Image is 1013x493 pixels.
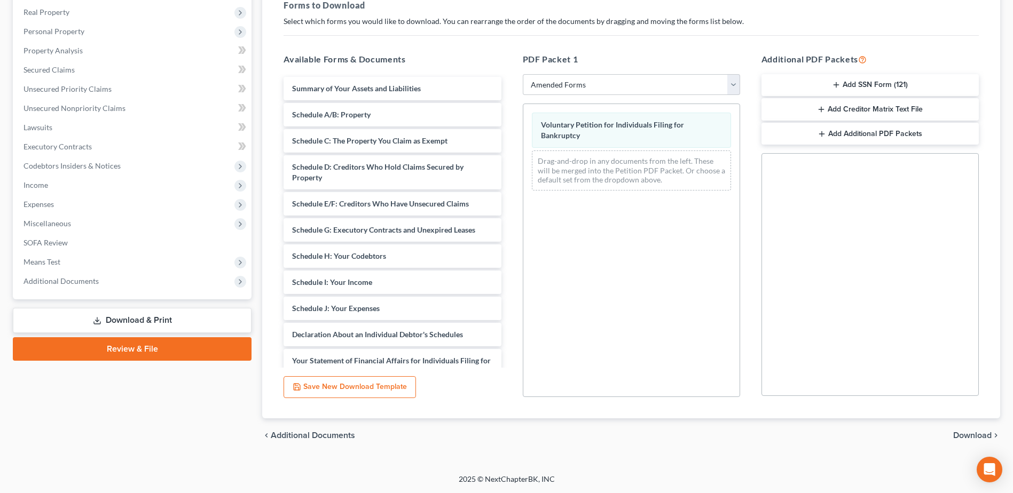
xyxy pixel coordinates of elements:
[292,330,463,339] span: Declaration About an Individual Debtor's Schedules
[284,376,416,399] button: Save New Download Template
[23,142,92,151] span: Executory Contracts
[15,41,252,60] a: Property Analysis
[15,233,252,252] a: SOFA Review
[23,200,54,209] span: Expenses
[202,474,811,493] div: 2025 © NextChapterBK, INC
[23,123,52,132] span: Lawsuits
[761,123,979,145] button: Add Additional PDF Packets
[23,104,125,113] span: Unsecured Nonpriority Claims
[292,277,372,287] span: Schedule I: Your Income
[292,356,491,376] span: Your Statement of Financial Affairs for Individuals Filing for Bankruptcy
[23,180,48,189] span: Income
[292,110,371,119] span: Schedule A/B: Property
[23,7,69,17] span: Real Property
[977,457,1002,482] div: Open Intercom Messenger
[23,161,121,170] span: Codebtors Insiders & Notices
[271,431,355,440] span: Additional Documents
[953,431,1000,440] button: Download chevron_right
[23,276,99,285] span: Additional Documents
[292,225,475,234] span: Schedule G: Executory Contracts and Unexpired Leases
[15,79,252,99] a: Unsecured Priority Claims
[541,120,684,140] span: Voluntary Petition for Individuals Filing for Bankruptcy
[292,84,421,93] span: Summary of Your Assets and Liabilities
[15,118,252,137] a: Lawsuits
[23,257,60,266] span: Means Test
[992,431,1000,440] i: chevron_right
[523,53,740,66] h5: PDF Packet 1
[23,27,84,36] span: Personal Property
[292,251,386,260] span: Schedule H: Your Codebtors
[23,219,71,228] span: Miscellaneous
[23,65,75,74] span: Secured Claims
[761,74,979,97] button: Add SSN Form (121)
[15,99,252,118] a: Unsecured Nonpriority Claims
[292,199,469,208] span: Schedule E/F: Creditors Who Have Unsecured Claims
[13,337,252,361] a: Review & File
[292,162,464,182] span: Schedule D: Creditors Who Hold Claims Secured by Property
[23,46,83,55] span: Property Analysis
[13,308,252,333] a: Download & Print
[15,137,252,156] a: Executory Contracts
[532,150,731,190] div: Drag-and-drop in any documents from the left. These will be merged into the Petition PDF Packet. ...
[23,238,68,247] span: SOFA Review
[262,431,271,440] i: chevron_left
[15,60,252,79] a: Secured Claims
[953,431,992,440] span: Download
[292,304,380,313] span: Schedule J: Your Expenses
[23,84,112,93] span: Unsecured Priority Claims
[761,98,979,121] button: Add Creditor Matrix Text File
[761,53,979,66] h5: Additional PDF Packets
[284,53,501,66] h5: Available Forms & Documents
[292,136,447,145] span: Schedule C: The Property You Claim as Exempt
[262,431,355,440] a: chevron_left Additional Documents
[284,16,979,27] p: Select which forms you would like to download. You can rearrange the order of the documents by dr...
